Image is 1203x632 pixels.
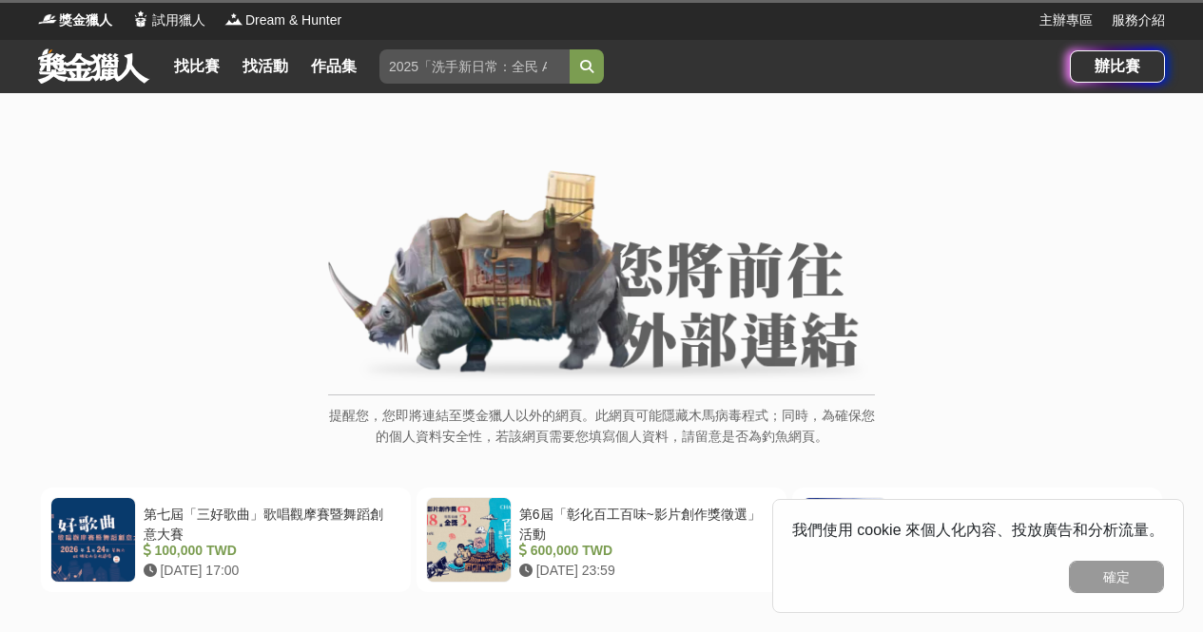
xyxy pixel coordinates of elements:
[379,49,570,84] input: 2025「洗手新日常：全民 ALL IN」洗手歌全台徵選
[1112,10,1165,30] a: 服務介紹
[1039,10,1093,30] a: 主辦專區
[792,488,1162,592] a: 2025 SYM 三陽創新設計大賽 779,200 TWD [DATE] 23:59
[519,505,769,541] div: 第6屆「彰化百工百味~影片創作獎徵選」活動
[224,10,243,29] img: Logo
[144,541,394,561] div: 100,000 TWD
[1070,50,1165,83] a: 辦比賽
[131,10,205,30] a: Logo試用獵人
[131,10,150,29] img: Logo
[144,561,394,581] div: [DATE] 17:00
[166,53,227,80] a: 找比賽
[152,10,205,30] span: 試用獵人
[235,53,296,80] a: 找活動
[1069,561,1164,593] button: 確定
[59,10,112,30] span: 獎金獵人
[417,488,786,592] a: 第6屆「彰化百工百味~影片創作獎徵選」活動 600,000 TWD [DATE] 23:59
[328,170,875,385] img: External Link Banner
[328,405,875,467] p: 提醒您，您即將連結至獎金獵人以外的網頁。此網頁可能隱藏木馬病毒程式；同時，為確保您的個人資料安全性，若該網頁需要您填寫個人資料，請留意是否為釣魚網頁。
[519,541,769,561] div: 600,000 TWD
[144,505,394,541] div: 第七屆「三好歌曲」歌唱觀摩賽暨舞蹈創意大賽
[519,561,769,581] div: [DATE] 23:59
[303,53,364,80] a: 作品集
[38,10,112,30] a: Logo獎金獵人
[245,10,341,30] span: Dream & Hunter
[224,10,341,30] a: LogoDream & Hunter
[41,488,411,592] a: 第七屆「三好歌曲」歌唱觀摩賽暨舞蹈創意大賽 100,000 TWD [DATE] 17:00
[38,10,57,29] img: Logo
[792,522,1164,538] span: 我們使用 cookie 來個人化內容、投放廣告和分析流量。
